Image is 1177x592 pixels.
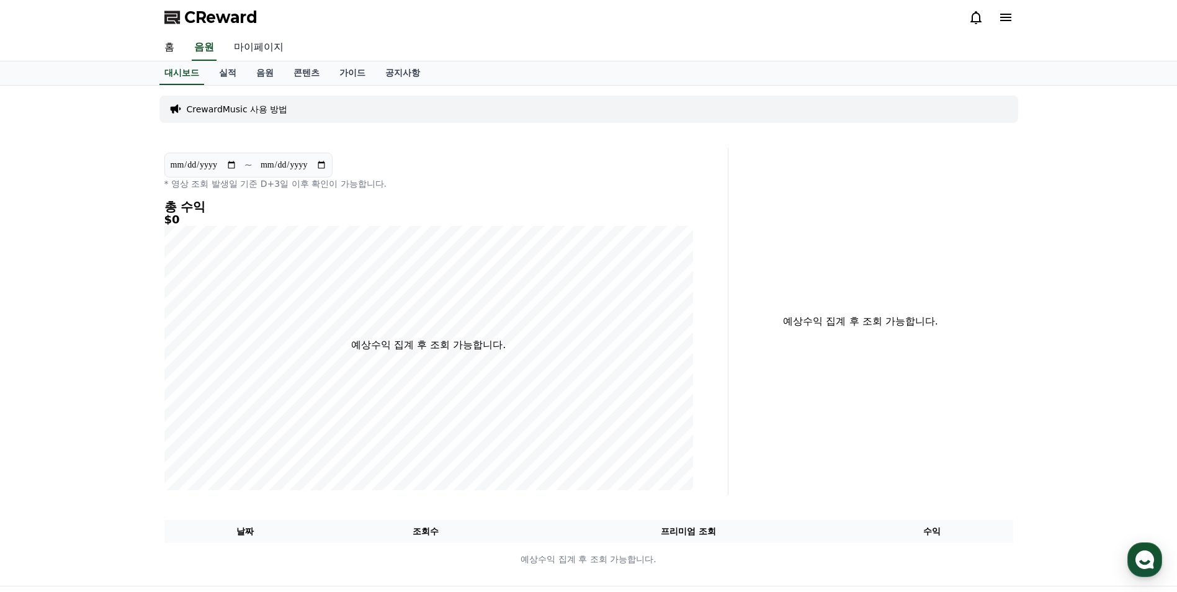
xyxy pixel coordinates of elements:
[4,393,82,424] a: 홈
[192,412,207,422] span: 설정
[184,7,257,27] span: CReward
[164,7,257,27] a: CReward
[851,520,1013,543] th: 수익
[209,61,246,85] a: 실적
[192,35,217,61] a: 음원
[164,213,693,226] h5: $0
[244,158,253,173] p: ~
[39,412,47,422] span: 홈
[114,413,128,423] span: 대화
[351,338,506,352] p: 예상수익 집계 후 조회 가능합니다.
[738,314,983,329] p: 예상수익 집계 후 조회 가능합니다.
[164,520,326,543] th: 날짜
[329,61,375,85] a: 가이드
[224,35,293,61] a: 마이페이지
[164,177,693,190] p: * 영상 조회 발생일 기준 D+3일 이후 확인이 가능합니다.
[526,520,851,543] th: 프리미엄 조회
[164,200,693,213] h4: 총 수익
[165,553,1013,566] p: 예상수익 집계 후 조회 가능합니다.
[187,103,288,115] a: CrewardMusic 사용 방법
[375,61,430,85] a: 공지사항
[284,61,329,85] a: 콘텐츠
[326,520,525,543] th: 조회수
[160,393,238,424] a: 설정
[154,35,184,61] a: 홈
[82,393,160,424] a: 대화
[159,61,204,85] a: 대시보드
[246,61,284,85] a: 음원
